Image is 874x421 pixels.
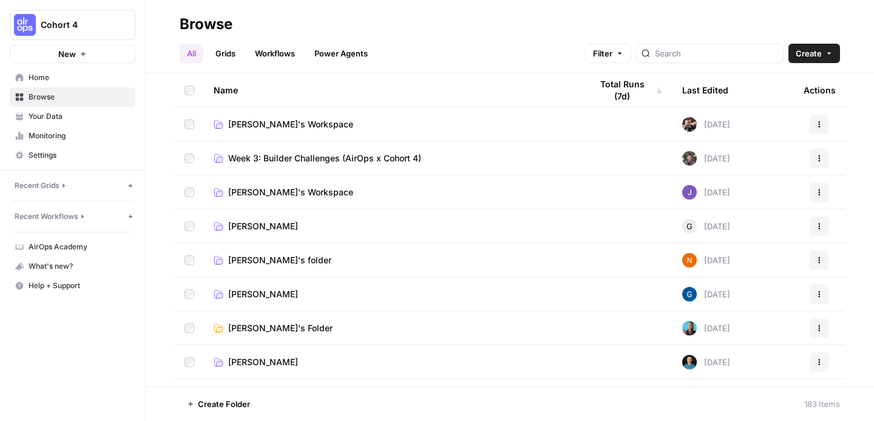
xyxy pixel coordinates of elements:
button: Help + Support [10,276,135,295]
a: [PERSON_NAME] [214,356,572,368]
button: Filter [585,44,631,63]
div: [DATE] [682,117,730,132]
a: Monitoring [10,126,135,146]
img: maow1e9ocotky9esmvpk8ol9rk58 [682,151,697,166]
span: [PERSON_NAME] [228,288,298,300]
span: Create Folder [198,398,250,410]
a: Home [10,68,135,87]
a: [PERSON_NAME]'s folder [214,254,572,266]
div: Browse [180,15,232,34]
a: AirOps Academy [10,237,135,257]
button: New [10,45,135,63]
span: Settings [29,150,130,161]
img: Cohort 4 Logo [14,14,36,36]
img: qd2a6s3w5hfdcqb82ik0wk3no9aw [682,287,697,301]
span: [PERSON_NAME]'s Folder [228,322,333,334]
span: Browse [29,92,130,103]
button: Recent Grids [15,180,126,191]
span: [PERSON_NAME] [228,356,298,368]
span: New [58,48,76,60]
button: Create [788,44,840,63]
a: All [180,44,203,63]
img: xy7yhiswqrx12q3pdq9zj20pmca8 [682,117,697,132]
span: Monitoring [29,130,130,141]
span: Recent Workflows [15,211,78,222]
button: Recent Workflows [15,211,126,222]
span: [PERSON_NAME]'s folder [228,254,331,266]
span: Create [796,47,822,59]
div: Last Edited [682,73,728,107]
button: What's new? [10,257,135,276]
a: Workflows [248,44,302,63]
a: [PERSON_NAME]'s Workspace [214,118,572,130]
a: Week 3: Builder Challenges (AirOps x Cohort 4) [214,152,572,164]
button: Workspace: Cohort 4 [10,10,135,40]
span: [PERSON_NAME] [228,220,298,232]
div: [DATE] [682,253,730,268]
span: Filter [593,47,612,59]
img: 7qsignvblt175nrrzn6oexoe40ge [682,355,697,369]
span: Help + Support [29,280,130,291]
a: [PERSON_NAME]'s Workspace [214,186,572,198]
img: 0w3cvrgbxrd2pnctl6iw7m2shyrx [682,321,697,335]
div: [DATE] [682,287,730,301]
a: Settings [10,146,135,165]
div: Total Runs (7d) [591,73,663,107]
div: Name [214,73,572,107]
span: G [686,220,693,232]
img: jpi2mj6ns58tksswu06lvanbxbq7 [682,185,697,200]
span: Recent Grids [15,180,59,191]
div: Actions [804,73,836,107]
a: Your Data [10,107,135,126]
div: [DATE] [682,321,730,335]
span: AirOps Academy [29,241,130,252]
a: Power Agents [307,44,375,63]
span: Home [29,72,130,83]
div: [DATE] [682,355,730,369]
span: Week 3: Builder Challenges (AirOps x Cohort 4) [228,152,421,164]
a: [PERSON_NAME]'s Folder [214,322,572,334]
a: [PERSON_NAME] [214,220,572,232]
div: [DATE] [682,219,730,234]
div: [DATE] [682,185,730,200]
span: Cohort 4 [41,19,114,31]
button: Create Folder [180,394,257,414]
span: [PERSON_NAME]'s Workspace [228,186,353,198]
span: [PERSON_NAME]'s Workspace [228,118,353,130]
a: Browse [10,87,135,107]
div: [DATE] [682,151,730,166]
img: c37vr20y5fudypip844bb0rvyfb7 [682,253,697,268]
a: [PERSON_NAME] [214,288,572,300]
input: Search [655,47,778,59]
div: 183 Items [804,398,840,410]
span: Your Data [29,111,130,122]
a: Grids [208,44,243,63]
